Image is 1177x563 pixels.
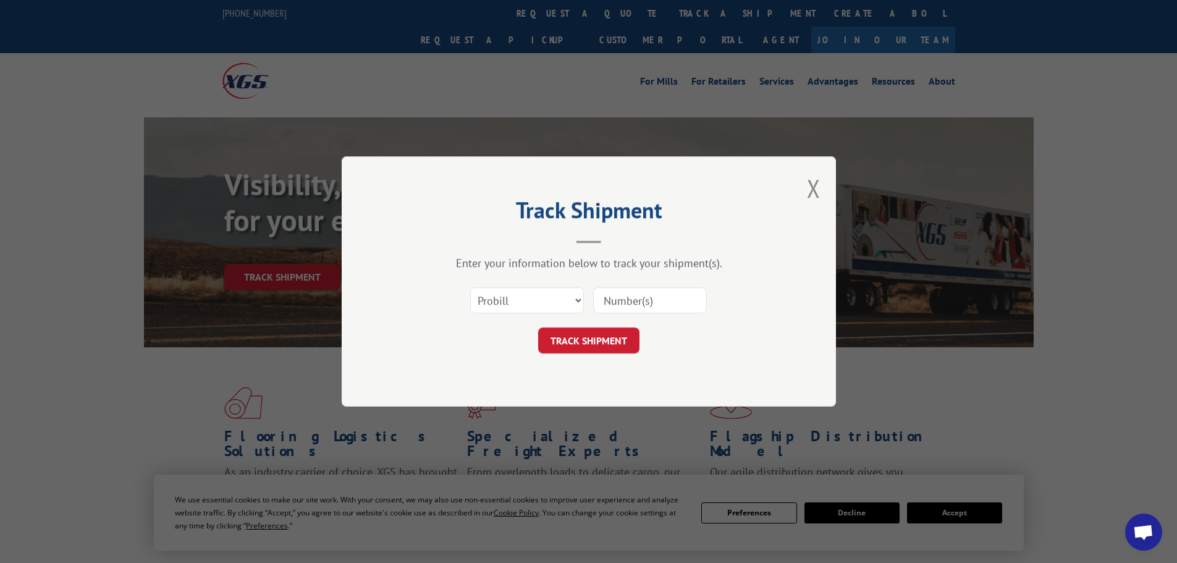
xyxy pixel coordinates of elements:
input: Number(s) [593,287,707,313]
h2: Track Shipment [403,201,774,225]
div: Enter your information below to track your shipment(s). [403,256,774,270]
button: Close modal [807,172,821,205]
div: Open chat [1125,514,1162,551]
button: TRACK SHIPMENT [538,328,639,353]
